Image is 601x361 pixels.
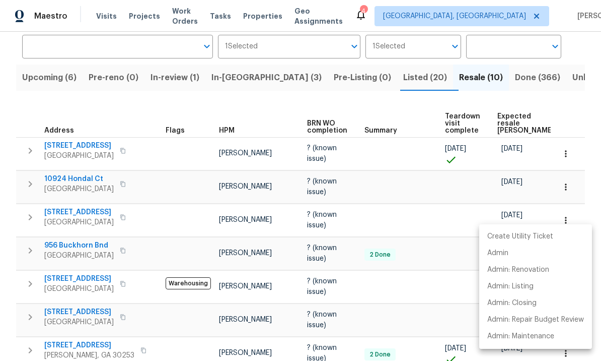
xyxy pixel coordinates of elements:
p: Admin: Closing [487,298,537,309]
p: Admin [487,248,508,259]
p: Admin: Maintenance [487,331,554,342]
p: Admin: Listing [487,281,534,292]
p: Admin: Renovation [487,265,549,275]
p: Create Utility Ticket [487,231,553,242]
p: Admin: Repair Budget Review [487,315,584,325]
